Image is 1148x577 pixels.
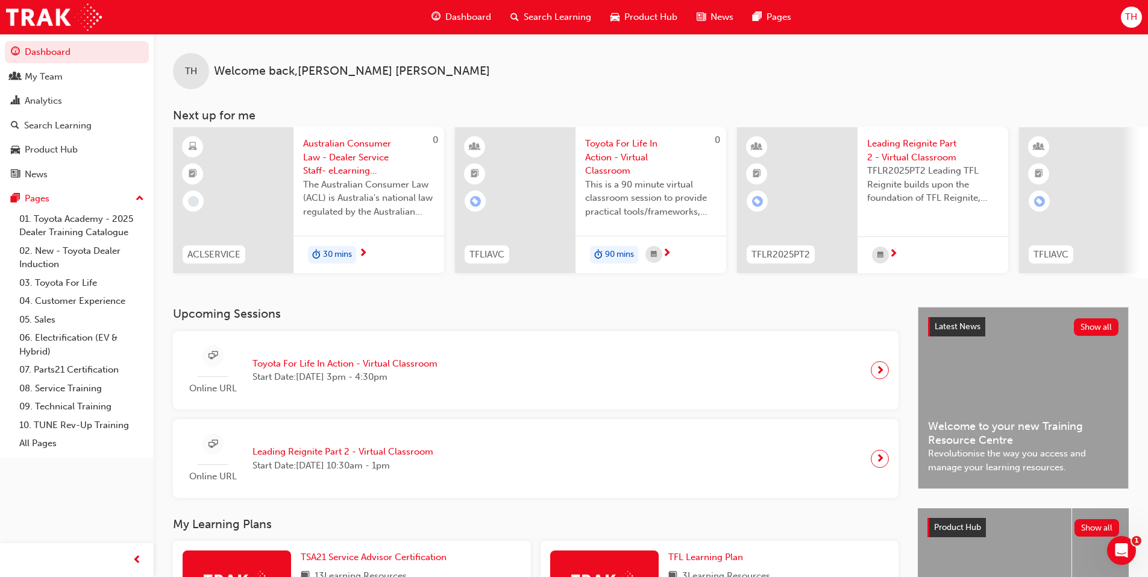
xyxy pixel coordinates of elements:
[11,47,20,58] span: guage-icon
[136,191,144,207] span: up-icon
[431,10,441,25] span: guage-icon
[25,94,62,108] div: Analytics
[752,196,763,207] span: learningRecordVerb_ENROLL-icon
[470,196,481,207] span: learningRecordVerb_ENROLL-icon
[753,166,761,182] span: booktick-icon
[14,329,149,361] a: 06. Electrification (EV & Hybrid)
[1121,7,1142,28] button: TH
[323,248,352,262] span: 30 mins
[928,317,1118,336] a: Latest NewsShow all
[5,90,149,112] a: Analytics
[14,397,149,416] a: 09. Technical Training
[5,115,149,137] a: Search Learning
[301,550,451,564] a: TSA21 Service Advisor Certification
[737,127,1008,273] a: TFLR2025PT2Leading Reignite Part 2 - Virtual ClassroomTFLR2025PT2 Leading TFL Reignite builds upo...
[710,10,733,24] span: News
[445,10,491,24] span: Dashboard
[252,445,433,459] span: Leading Reignite Part 2 - Virtual Classroom
[1074,519,1120,537] button: Show all
[11,121,19,131] span: search-icon
[585,178,717,219] span: This is a 90 minute virtual classroom session to provide practical tools/frameworks, behaviours a...
[183,341,889,400] a: Online URLToyota For Life In Action - Virtual ClassroomStart Date:[DATE] 3pm - 4:30pm
[927,518,1119,537] a: Product HubShow all
[11,72,20,83] span: people-icon
[252,459,433,473] span: Start Date: [DATE] 10:30am - 1pm
[668,552,743,563] span: TFL Learning Plan
[14,210,149,242] a: 01. Toyota Academy - 2025 Dealer Training Catalogue
[183,382,243,396] span: Online URL
[1074,318,1119,336] button: Show all
[455,127,726,273] a: 0TFLIAVCToyota For Life In Action - Virtual ClassroomThis is a 90 minute virtual classroom sessio...
[651,247,657,262] span: calendar-icon
[1035,166,1043,182] span: booktick-icon
[209,437,218,452] span: sessionType_ONLINE_URL-icon
[876,450,885,467] span: next-icon
[5,188,149,210] button: Pages
[422,5,501,30] a: guage-iconDashboard
[624,10,677,24] span: Product Hub
[928,447,1118,474] span: Revolutionise the way you access and manage your learning resources.
[252,357,438,371] span: Toyota For Life In Action - Virtual Classroom
[753,139,761,155] span: learningResourceType_INSTRUCTOR_LED-icon
[252,370,438,384] span: Start Date: [DATE] 3pm - 4:30pm
[1125,10,1137,24] span: TH
[303,178,434,219] span: The Australian Consumer Law (ACL) is Australia's national law regulated by the Australian Competi...
[715,134,720,145] span: 0
[189,139,197,155] span: learningResourceType_ELEARNING-icon
[5,39,149,188] button: DashboardMy TeamAnalyticsSearch LearningProduct HubNews
[610,10,619,25] span: car-icon
[154,109,1148,122] h3: Next up for me
[867,164,999,205] span: TFLR2025PT2 Leading TFL Reignite builds upon the foundation of TFL Reignite, reaffirming our comm...
[183,429,889,488] a: Online URLLeading Reignite Part 2 - Virtual ClassroomStart Date:[DATE] 10:30am - 1pm
[5,66,149,88] a: My Team
[471,139,479,155] span: learningResourceType_INSTRUCTOR_LED-icon
[14,292,149,311] a: 04. Customer Experience
[24,119,92,133] div: Search Learning
[5,139,149,161] a: Product Hub
[133,553,142,568] span: prev-icon
[743,5,801,30] a: pages-iconPages
[601,5,687,30] a: car-iconProduct Hub
[14,311,149,329] a: 05. Sales
[5,163,149,186] a: News
[1034,248,1068,262] span: TFLIAVC
[303,137,434,178] span: Australian Consumer Law - Dealer Service Staff- eLearning Module
[433,134,438,145] span: 0
[14,274,149,292] a: 03. Toyota For Life
[11,96,20,107] span: chart-icon
[918,307,1129,489] a: Latest NewsShow allWelcome to your new Training Resource CentreRevolutionise the way you access a...
[214,65,490,78] span: Welcome back , [PERSON_NAME] [PERSON_NAME]
[14,379,149,398] a: 08. Service Training
[605,248,634,262] span: 90 mins
[668,550,748,564] a: TFL Learning Plan
[11,194,20,204] span: pages-icon
[935,321,980,332] span: Latest News
[189,166,197,182] span: booktick-icon
[25,192,49,206] div: Pages
[889,249,898,260] span: next-icon
[312,247,321,263] span: duration-icon
[359,248,368,259] span: next-icon
[867,137,999,164] span: Leading Reignite Part 2 - Virtual Classroom
[501,5,601,30] a: search-iconSearch Learning
[934,522,981,532] span: Product Hub
[11,169,20,180] span: news-icon
[187,248,240,262] span: ACLSERVICE
[751,248,810,262] span: TFLR2025PT2
[876,362,885,379] span: next-icon
[524,10,591,24] span: Search Learning
[301,552,447,563] span: TSA21 Service Advisor Certification
[753,10,762,25] span: pages-icon
[5,41,149,63] a: Dashboard
[697,10,706,25] span: news-icon
[14,434,149,453] a: All Pages
[6,4,102,31] a: Trak
[14,416,149,435] a: 10. TUNE Rev-Up Training
[209,348,218,364] span: sessionType_ONLINE_URL-icon
[510,10,519,25] span: search-icon
[25,168,48,181] div: News
[471,166,479,182] span: booktick-icon
[173,517,899,531] h3: My Learning Plans
[25,143,78,157] div: Product Hub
